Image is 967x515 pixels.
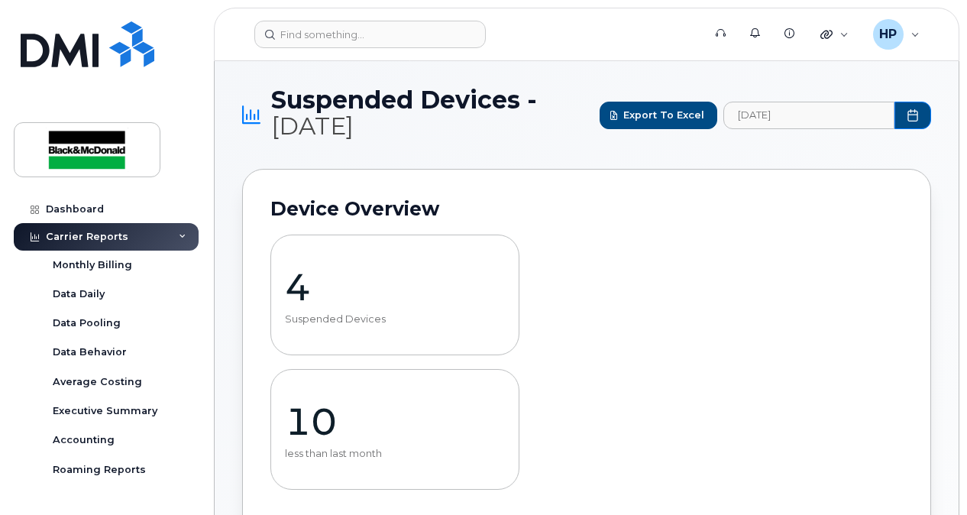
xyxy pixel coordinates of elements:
p: less than last month [285,448,505,460]
span: Export to Excel [623,108,704,122]
button: Export to Excel [600,102,717,129]
p: 10 [285,399,505,445]
p: Suspended Devices [285,313,505,326]
p: 4 [285,264,505,310]
input: archived_billing_data [723,102,894,129]
h2: Device Overview [270,197,903,220]
span: Suspended Devices - [271,89,592,141]
button: Choose Date [894,102,931,129]
span: [DATE] [271,112,354,141]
